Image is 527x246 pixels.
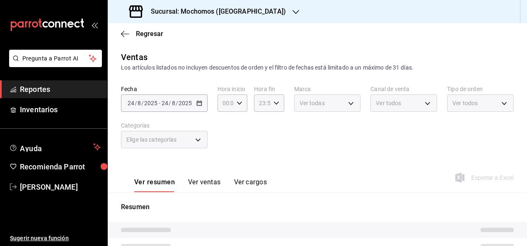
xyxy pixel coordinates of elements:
label: Marca [294,86,361,92]
button: Ver ventas [188,178,221,192]
button: Pregunta a Parrot AI [9,50,102,67]
a: Pregunta a Parrot AI [6,60,102,69]
label: Hora fin [254,86,284,92]
span: / [141,100,144,106]
span: Ayuda [20,142,90,152]
span: Pregunta a Parrot AI [22,54,89,63]
input: ---- [144,100,158,106]
input: -- [127,100,135,106]
span: Reportes [20,84,101,95]
label: Canal de venta [370,86,437,92]
span: Sugerir nueva función [10,234,101,243]
span: - [159,100,160,106]
div: Ventas [121,51,147,63]
input: -- [172,100,176,106]
span: / [169,100,171,106]
label: Hora inicio [218,86,247,92]
span: / [135,100,137,106]
p: Resumen [121,202,514,212]
span: Elige las categorías [126,135,177,144]
input: -- [161,100,169,106]
label: Tipo de orden [447,86,514,92]
span: / [176,100,178,106]
label: Fecha [121,86,208,92]
input: -- [137,100,141,106]
button: open_drawer_menu [91,22,98,28]
span: Inventarios [20,104,101,115]
div: navigation tabs [134,178,267,192]
button: Regresar [121,30,163,38]
input: ---- [178,100,192,106]
h3: Sucursal: Mochomos ([GEOGRAPHIC_DATA]) [144,7,286,17]
span: Ver todos [452,99,478,107]
div: Los artículos listados no incluyen descuentos de orden y el filtro de fechas está limitado a un m... [121,63,514,72]
button: Ver cargos [234,178,267,192]
span: Ver todas [300,99,325,107]
span: Ver todos [376,99,401,107]
label: Categorías [121,123,208,128]
span: Regresar [136,30,163,38]
button: Ver resumen [134,178,175,192]
span: [PERSON_NAME] [20,181,101,193]
span: Recomienda Parrot [20,161,101,172]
